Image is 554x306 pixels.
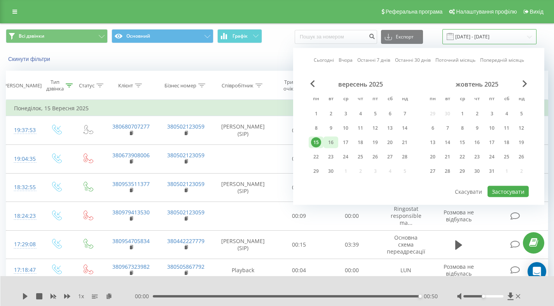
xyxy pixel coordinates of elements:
[273,202,325,231] td: 00:09
[487,123,497,133] div: 10
[514,151,529,163] div: нд 26 жовт 2025 р.
[368,151,383,163] div: пт 26 вер 2025 р.
[326,137,336,148] div: 16
[368,108,383,120] div: пт 5 вер 2025 р.
[14,123,32,138] div: 19:37:53
[311,166,321,176] div: 29
[397,108,412,120] div: нд 7 вер 2025 р.
[353,122,368,134] div: чт 11 вер 2025 р.
[425,151,440,163] div: пн 20 жовт 2025 р.
[381,30,423,44] button: Експорт
[482,295,485,298] div: Accessibility label
[112,209,150,216] a: 380979413530
[514,108,529,120] div: нд 5 жовт 2025 р.
[456,9,517,15] span: Налаштування профілю
[397,151,412,163] div: нд 28 вер 2025 р.
[370,109,380,119] div: 5
[6,56,54,63] button: Скинути фільтри
[273,230,325,259] td: 00:15
[470,108,484,120] div: чт 2 жовт 2025 р.
[368,137,383,148] div: пт 19 вер 2025 р.
[325,202,378,231] td: 00:00
[217,29,262,43] button: Графік
[516,109,526,119] div: 5
[470,122,484,134] div: чт 9 жовт 2025 р.
[472,123,482,133] div: 9
[442,166,453,176] div: 28
[355,94,366,105] abbr: четвер
[427,94,439,105] abbr: понеділок
[353,108,368,120] div: чт 4 вер 2025 р.
[384,94,396,105] abbr: субота
[487,152,497,162] div: 24
[442,152,453,162] div: 21
[484,122,499,134] div: пт 10 жовт 2025 р.
[442,94,453,105] abbr: вівторок
[514,137,529,148] div: нд 19 жовт 2025 р.
[425,165,440,177] div: пн 27 жовт 2025 р.
[273,173,325,202] td: 00:15
[444,209,474,223] span: Розмова не відбулась
[19,33,44,39] span: Всі дзвінки
[311,109,321,119] div: 1
[14,263,32,278] div: 17:18:47
[338,151,353,163] div: ср 24 вер 2025 р.
[457,123,467,133] div: 8
[353,137,368,148] div: чт 18 вер 2025 р.
[486,94,498,105] abbr: п’ятниця
[309,165,323,177] div: пн 29 вер 2025 р.
[309,137,323,148] div: пн 15 вер 2025 р.
[309,80,412,88] div: вересень 2025
[79,82,94,89] div: Статус
[112,123,150,130] a: 380680707277
[400,137,410,148] div: 21
[424,292,438,300] span: 00:50
[309,108,323,120] div: пн 1 вер 2025 р.
[516,123,526,133] div: 12
[167,151,204,159] a: 380502123059
[480,56,524,64] a: Попередній місяць
[311,152,321,162] div: 22
[456,94,468,105] abbr: середа
[326,109,336,119] div: 2
[341,137,351,148] div: 17
[516,152,526,162] div: 26
[499,151,514,163] div: сб 25 жовт 2025 р.
[323,108,338,120] div: вт 2 вер 2025 р.
[112,237,150,245] a: 380954705834
[442,123,453,133] div: 7
[112,151,150,159] a: 380673908006
[112,263,150,270] a: 380967323982
[499,108,514,120] div: сб 4 жовт 2025 р.
[325,230,378,259] td: 03:39
[397,122,412,134] div: нд 14 вер 2025 р.
[399,94,411,105] abbr: неділя
[530,9,544,15] span: Вихід
[323,151,338,163] div: вт 23 вер 2025 р.
[164,82,196,89] div: Бізнес номер
[425,137,440,148] div: пн 13 жовт 2025 р.
[167,123,204,130] a: 380502123059
[167,237,204,245] a: 380442227779
[311,123,321,133] div: 8
[2,82,42,89] div: [PERSON_NAME]
[484,137,499,148] div: пт 17 жовт 2025 р.
[523,80,527,87] span: Next Month
[385,137,395,148] div: 20
[326,123,336,133] div: 9
[370,123,380,133] div: 12
[273,116,325,145] td: 00:13
[455,165,470,177] div: ср 29 жовт 2025 р.
[385,152,395,162] div: 27
[487,137,497,148] div: 17
[370,152,380,162] div: 26
[314,56,334,64] a: Сьогодні
[455,122,470,134] div: ср 8 жовт 2025 р.
[309,151,323,163] div: пн 22 вер 2025 р.
[484,108,499,120] div: пт 3 жовт 2025 р.
[397,137,412,148] div: нд 21 вер 2025 р.
[370,137,380,148] div: 19
[6,101,548,116] td: Понеділок, 15 Вересня 2025
[357,56,390,64] a: Останні 7 днів
[471,94,483,105] abbr: четвер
